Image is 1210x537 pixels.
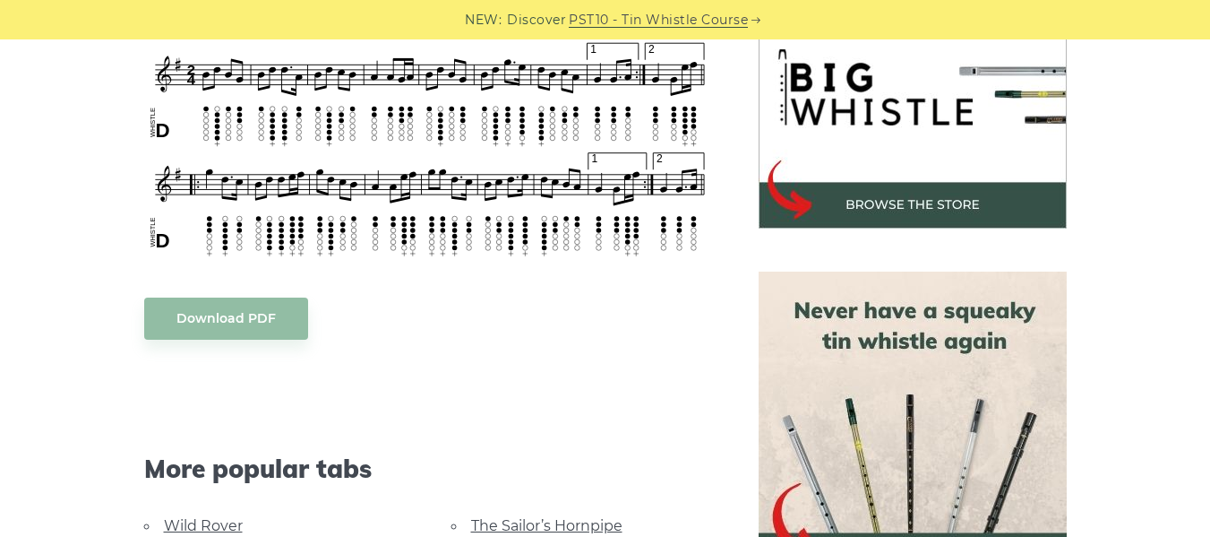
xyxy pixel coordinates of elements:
[569,10,748,30] a: PST10 - Tin Whistle Course
[507,10,566,30] span: Discover
[465,10,502,30] span: NEW:
[471,517,622,534] a: The Sailor’s Hornpipe
[144,298,308,340] a: Download PDF
[164,517,243,534] a: Wild Rover
[144,454,716,484] span: More popular tabs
